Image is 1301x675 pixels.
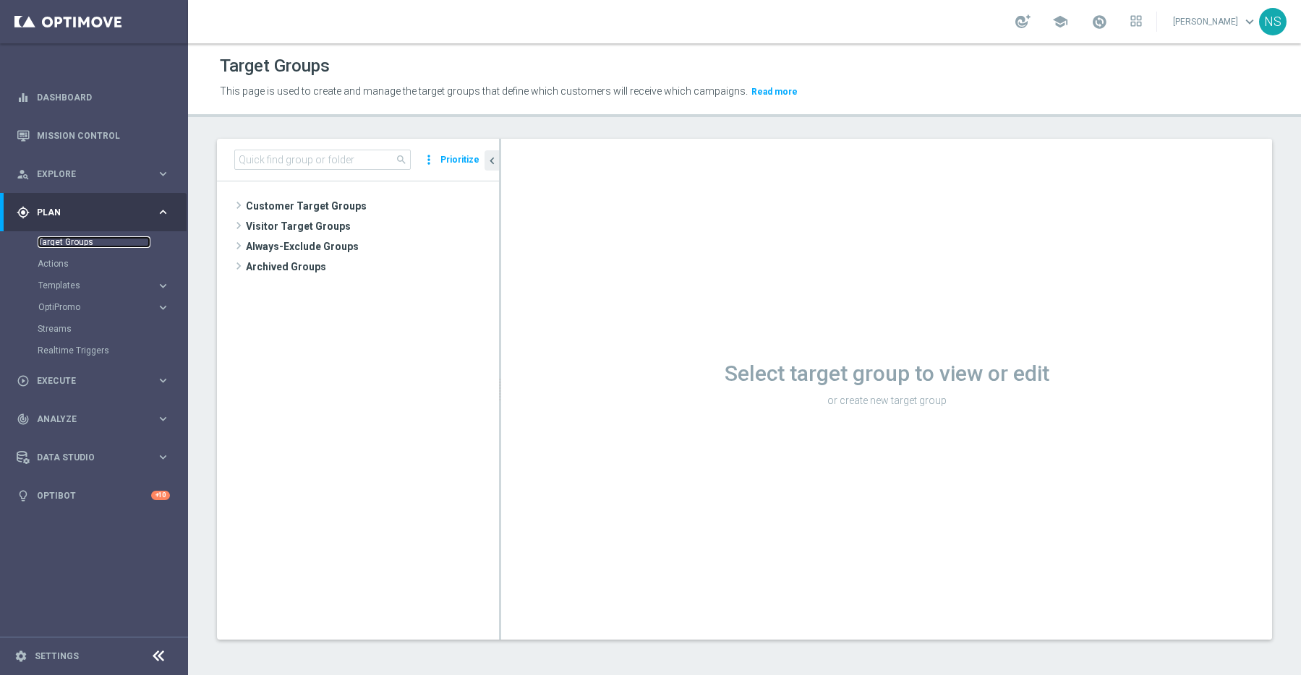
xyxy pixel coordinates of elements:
[35,652,79,661] a: Settings
[16,452,171,463] button: Data Studio keyboard_arrow_right
[422,150,436,170] i: more_vert
[37,377,156,385] span: Execute
[16,92,171,103] button: equalizer Dashboard
[37,116,170,155] a: Mission Control
[17,413,30,426] i: track_changes
[234,150,411,170] input: Quick find group or folder
[151,491,170,500] div: +10
[750,84,799,100] button: Read more
[156,301,170,314] i: keyboard_arrow_right
[246,216,499,236] span: Visitor Target Groups
[16,207,171,218] button: gps_fixed Plan keyboard_arrow_right
[38,318,187,340] div: Streams
[16,375,171,387] button: play_circle_outline Execute keyboard_arrow_right
[1242,14,1258,30] span: keyboard_arrow_down
[16,490,171,502] button: lightbulb Optibot +10
[1259,8,1287,35] div: NS
[156,205,170,219] i: keyboard_arrow_right
[37,78,170,116] a: Dashboard
[246,236,499,257] span: Always-Exclude Groups
[37,415,156,424] span: Analyze
[38,303,142,311] span: OptiPromo
[38,231,187,253] div: Target Groups
[17,489,30,502] i: lightbulb
[17,451,156,464] div: Data Studio
[37,170,156,179] span: Explore
[38,303,156,311] div: OptiPromo
[1052,14,1068,30] span: school
[16,168,171,180] button: person_search Explore keyboard_arrow_right
[17,374,30,387] i: play_circle_outline
[38,281,142,290] span: Templates
[220,85,748,97] span: This page is used to create and manage the target groups that define which customers will receive...
[501,394,1272,407] p: or create new target group
[38,296,187,318] div: OptiPromo
[16,413,171,425] button: track_changes Analyze keyboard_arrow_right
[156,374,170,387] i: keyboard_arrow_right
[37,476,151,515] a: Optibot
[38,281,156,290] div: Templates
[38,258,150,270] a: Actions
[396,154,407,165] span: search
[37,208,156,217] span: Plan
[485,154,499,168] i: chevron_left
[17,374,156,387] div: Execute
[485,150,499,171] button: chevron_left
[501,361,1272,387] h1: Select target group to view or edit
[38,275,187,296] div: Templates
[38,323,150,335] a: Streams
[16,130,171,142] button: Mission Control
[17,206,30,219] i: gps_fixed
[17,168,156,181] div: Explore
[438,150,482,170] button: Prioritize
[156,412,170,426] i: keyboard_arrow_right
[17,78,170,116] div: Dashboard
[17,206,156,219] div: Plan
[38,253,187,275] div: Actions
[156,167,170,181] i: keyboard_arrow_right
[14,650,27,663] i: settings
[38,236,150,248] a: Target Groups
[17,168,30,181] i: person_search
[38,301,171,313] button: OptiPromo keyboard_arrow_right
[17,116,170,155] div: Mission Control
[1172,11,1259,33] a: [PERSON_NAME]keyboard_arrow_down
[246,196,499,216] span: Customer Target Groups
[156,279,170,293] i: keyboard_arrow_right
[38,280,171,291] button: Templates keyboard_arrow_right
[156,450,170,464] i: keyboard_arrow_right
[220,56,330,77] h1: Target Groups
[38,340,187,361] div: Realtime Triggers
[17,91,30,104] i: equalizer
[37,453,156,462] span: Data Studio
[246,257,499,277] span: Archived Groups
[17,413,156,426] div: Analyze
[17,476,170,515] div: Optibot
[38,345,150,356] a: Realtime Triggers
